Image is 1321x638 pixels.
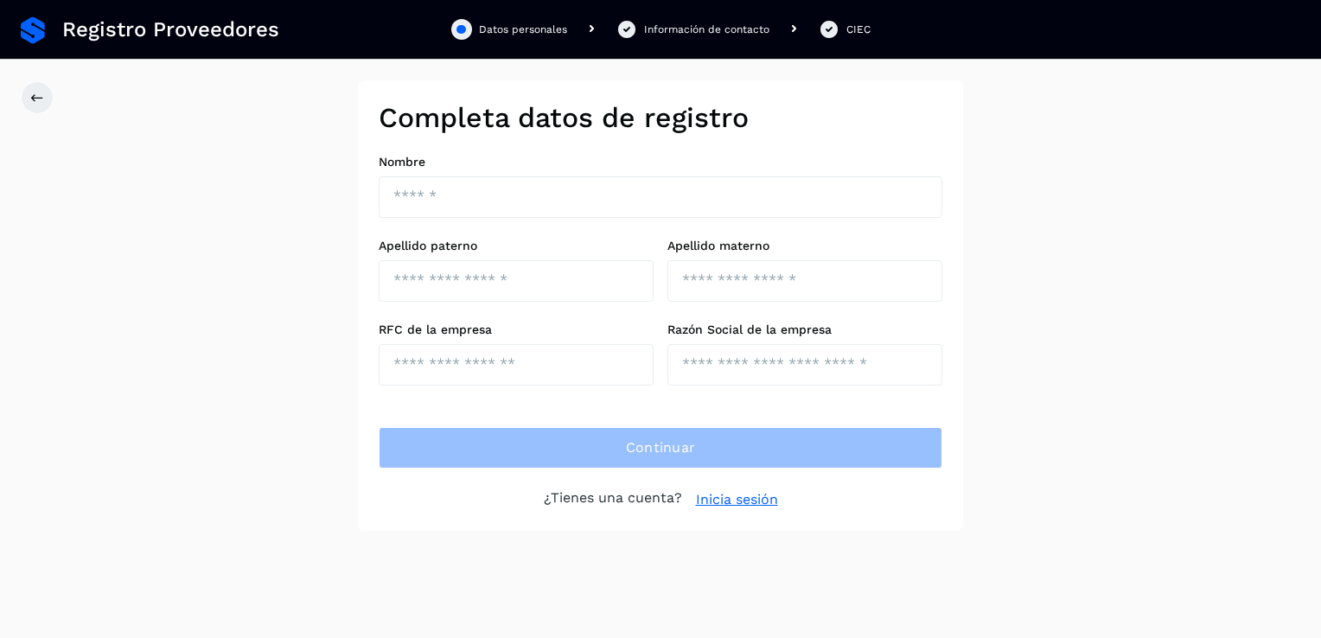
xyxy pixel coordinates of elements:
label: Razón Social de la empresa [667,322,942,337]
div: Información de contacto [644,22,769,37]
div: CIEC [846,22,871,37]
a: Inicia sesión [696,489,778,510]
div: Datos personales [479,22,567,37]
button: Continuar [379,427,942,469]
label: Apellido materno [667,239,942,253]
span: Registro Proveedores [62,17,279,42]
h2: Completa datos de registro [379,101,942,134]
p: ¿Tienes una cuenta? [544,489,682,510]
label: Nombre [379,155,942,169]
label: RFC de la empresa [379,322,654,337]
span: Continuar [626,438,696,457]
label: Apellido paterno [379,239,654,253]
